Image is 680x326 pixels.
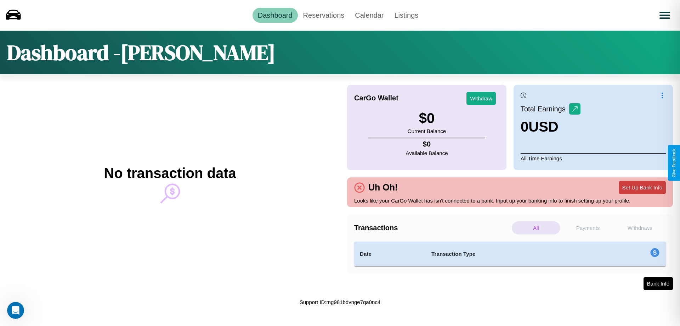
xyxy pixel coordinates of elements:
[408,126,446,136] p: Current Balance
[671,149,676,177] div: Give Feedback
[354,94,398,102] h4: CarGo Wallet
[354,196,666,205] p: Looks like your CarGo Wallet has isn't connected to a bank. Input up your banking info to finish ...
[616,221,664,234] p: Withdraws
[354,242,666,266] table: simple table
[619,181,666,194] button: Set Up Bank Info
[360,250,420,258] h4: Date
[7,38,276,67] h1: Dashboard - [PERSON_NAME]
[466,92,496,105] button: Withdraw
[298,8,350,23] a: Reservations
[300,297,381,307] p: Support ID: mg981bdvnge7qa0nc4
[7,302,24,319] iframe: Intercom live chat
[408,110,446,126] h3: $ 0
[253,8,298,23] a: Dashboard
[350,8,389,23] a: Calendar
[389,8,424,23] a: Listings
[431,250,592,258] h4: Transaction Type
[644,277,673,290] button: Bank Info
[521,119,580,135] h3: 0 USD
[104,165,236,181] h2: No transaction data
[521,153,666,163] p: All Time Earnings
[354,224,510,232] h4: Transactions
[365,182,401,193] h4: Uh Oh!
[564,221,612,234] p: Payments
[655,5,675,25] button: Open menu
[521,103,569,115] p: Total Earnings
[512,221,560,234] p: All
[406,140,448,148] h4: $ 0
[406,148,448,158] p: Available Balance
